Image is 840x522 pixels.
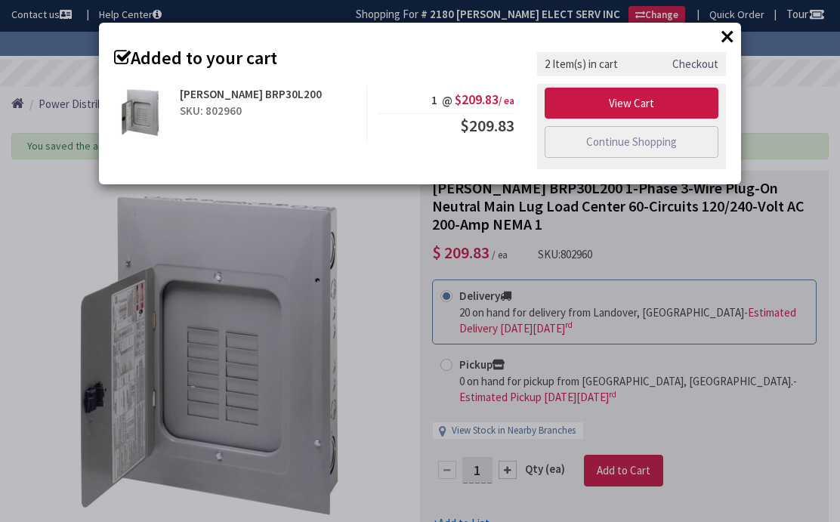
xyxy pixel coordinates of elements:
strong: [PERSON_NAME] BRP30L200 [180,87,322,101]
strong: $209.83 [455,91,514,108]
a: View Cart [545,88,718,119]
img: Eaton BRP30L200 [114,86,168,141]
span: 2 Item(s) in cart [545,56,618,72]
h3: Added to your cart [114,45,277,71]
small: / ea [499,95,514,108]
strong: 1 @ [431,93,452,107]
a: Checkout [672,56,718,72]
strong: SKU: 802960 [180,103,242,118]
a: Continue Shopping [545,126,718,158]
strong: $209.83 [460,115,514,136]
button: × [716,25,739,48]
